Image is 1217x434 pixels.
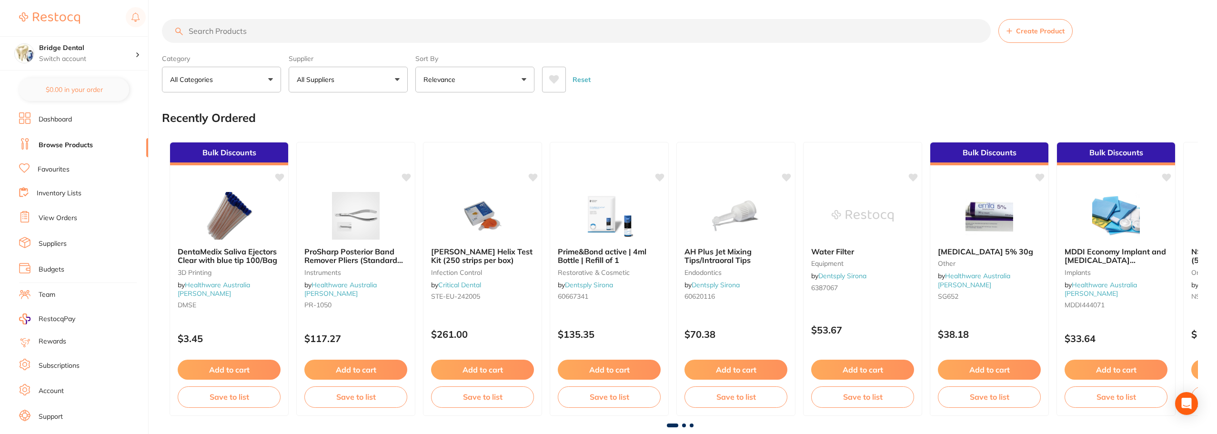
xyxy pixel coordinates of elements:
[832,192,894,240] img: Water Filter
[178,386,281,407] button: Save to list
[39,213,77,223] a: View Orders
[162,67,281,92] button: All Categories
[431,247,534,265] b: Browne Helix Test Kit (250 strips per box)
[938,260,1041,267] small: other
[37,189,81,198] a: Inventory Lists
[289,54,408,63] label: Supplier
[565,281,613,289] a: Dentsply Sirona
[958,192,1020,240] img: Emla 5% 30g
[684,281,740,289] span: by
[431,269,534,276] small: infection control
[692,281,740,289] a: Dentsply Sirona
[558,247,661,265] b: Prime&Bond active | 4ml Bottle | Refill of 1
[930,142,1048,165] div: Bulk Discounts
[1065,281,1137,298] span: by
[162,54,281,63] label: Category
[1065,386,1167,407] button: Save to list
[558,386,661,407] button: Save to list
[39,290,55,300] a: Team
[162,111,256,125] h2: Recently Ordered
[304,301,407,309] small: PR-1050
[304,333,407,344] p: $117.27
[19,313,75,324] a: RestocqPay
[15,44,34,63] img: Bridge Dental
[178,301,281,309] small: DMSE
[452,192,513,240] img: Browne Helix Test Kit (250 strips per box)
[431,386,534,407] button: Save to list
[570,67,593,92] button: Reset
[1065,333,1167,344] p: $33.64
[423,75,459,84] p: Relevance
[297,75,338,84] p: All Suppliers
[431,293,534,300] small: STE-EU-242005
[684,329,787,340] p: $70.38
[938,329,1041,340] p: $38.18
[415,67,534,92] button: Relevance
[19,12,80,24] img: Restocq Logo
[1065,360,1167,380] button: Add to cart
[19,78,129,101] button: $0.00 in your order
[178,281,250,298] a: Healthware Australia [PERSON_NAME]
[38,165,70,174] a: Favourites
[178,247,281,265] b: DentaMedix Saliva Ejectors Clear with blue tip 100/Bag
[818,272,866,280] a: Dentsply Sirona
[178,360,281,380] button: Add to cart
[684,269,787,276] small: endodontics
[558,269,661,276] small: restorative & cosmetic
[39,141,93,150] a: Browse Products
[162,19,991,43] input: Search Products
[415,54,534,63] label: Sort By
[19,313,30,324] img: RestocqPay
[938,386,1041,407] button: Save to list
[431,329,534,340] p: $261.00
[684,360,787,380] button: Add to cart
[811,260,914,267] small: equipment
[39,54,135,64] p: Switch account
[178,281,250,298] span: by
[1057,142,1175,165] div: Bulk Discounts
[558,360,661,380] button: Add to cart
[1085,192,1147,240] img: MDDI Economy Implant and Oral Surgery Procedure Pack
[39,337,66,346] a: Rewards
[1065,247,1167,265] b: MDDI Economy Implant and Oral Surgery Procedure Pack
[1065,269,1167,276] small: Implants
[304,281,377,298] span: by
[684,293,787,300] small: 60620116
[1065,301,1167,309] small: MDDI444071
[938,272,1010,289] a: Healthware Australia [PERSON_NAME]
[1016,27,1065,35] span: Create Product
[325,192,387,240] img: ProSharp Posterior Band Remover Pliers (Standard Beak) - Standard handle
[811,360,914,380] button: Add to cart
[938,272,1010,289] span: by
[684,247,787,265] b: AH Plus Jet Mixing Tips/Intraoral Tips
[811,247,914,256] b: Water Filter
[304,269,407,276] small: Instruments
[811,284,914,292] small: 6387067
[304,281,377,298] a: Healthware Australia [PERSON_NAME]
[170,142,288,165] div: Bulk Discounts
[304,360,407,380] button: Add to cart
[1065,281,1137,298] a: Healthware Australia [PERSON_NAME]
[198,192,260,240] img: DentaMedix Saliva Ejectors Clear with blue tip 100/Bag
[178,269,281,276] small: 3D Printing
[811,272,866,280] span: by
[39,412,63,422] a: Support
[1175,392,1198,415] div: Open Intercom Messenger
[811,386,914,407] button: Save to list
[684,386,787,407] button: Save to list
[39,361,80,371] a: Subscriptions
[304,247,407,265] b: ProSharp Posterior Band Remover Pliers (Standard Beak) - Standard handle
[558,281,613,289] span: by
[705,192,767,240] img: AH Plus Jet Mixing Tips/Intraoral Tips
[304,386,407,407] button: Save to list
[438,281,481,289] a: Critical Dental
[938,293,1041,300] small: SG652
[39,239,67,249] a: Suppliers
[431,281,481,289] span: by
[431,360,534,380] button: Add to cart
[558,329,661,340] p: $135.35
[938,247,1041,256] b: Emla 5% 30g
[39,314,75,324] span: RestocqPay
[178,333,281,344] p: $3.45
[39,265,64,274] a: Budgets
